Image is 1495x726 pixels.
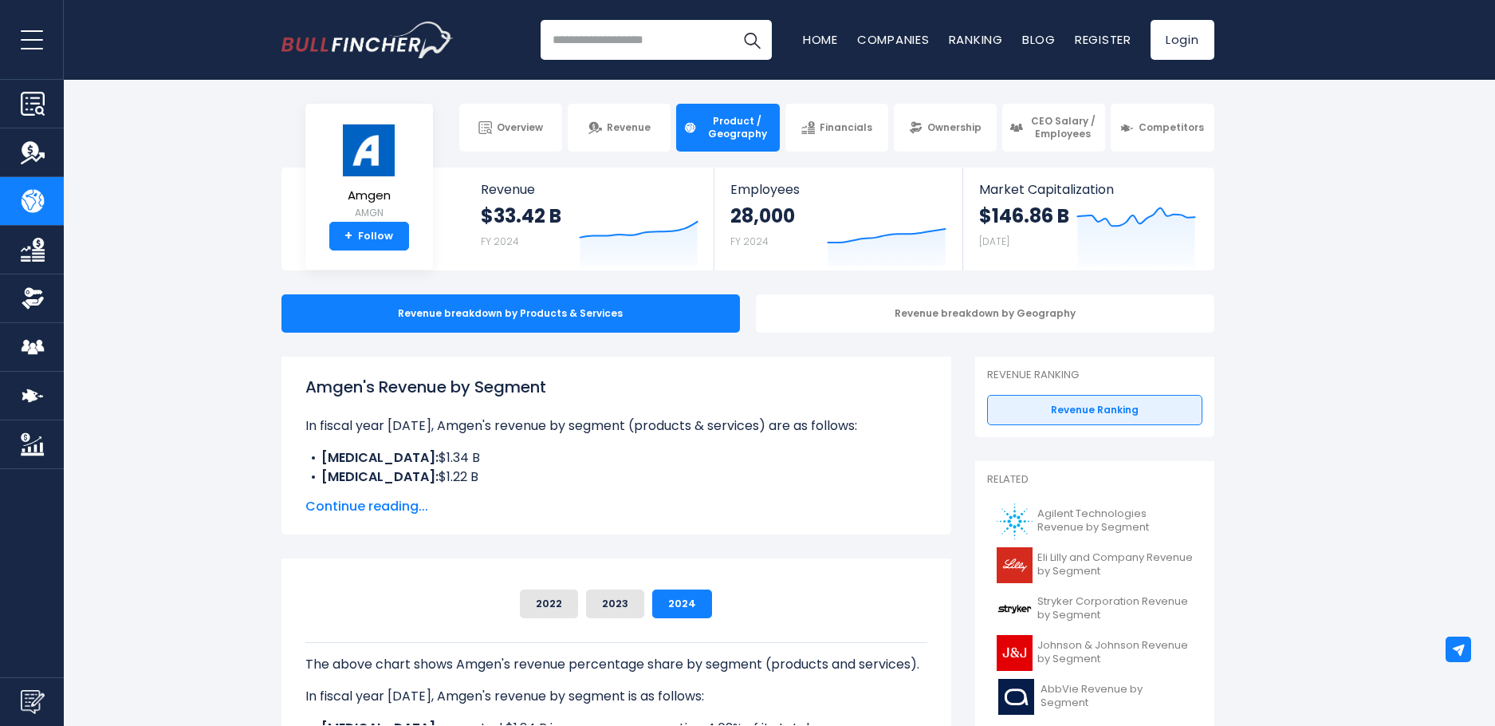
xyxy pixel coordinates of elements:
[857,31,930,48] a: Companies
[1037,595,1193,622] span: Stryker Corporation Revenue by Segment
[979,235,1009,248] small: [DATE]
[586,590,644,618] button: 2023
[281,22,453,58] a: Go to homepage
[803,31,838,48] a: Home
[607,121,651,134] span: Revenue
[481,235,519,248] small: FY 2024
[987,543,1202,587] a: Eli Lilly and Company Revenue by Segment
[305,655,927,674] p: The above chart shows Amgen's revenue percentage share by segment (products and services).
[987,675,1202,719] a: AbbVie Revenue by Segment
[987,395,1202,425] a: Revenue Ranking
[997,547,1033,583] img: LLY logo
[305,497,927,516] span: Continue reading...
[341,189,397,203] span: Amgen
[305,448,927,468] li: $1.34 B
[820,121,872,134] span: Financials
[21,286,45,310] img: Ownership
[987,499,1202,543] a: Agilent Technologies Revenue by Segment
[756,294,1214,333] div: Revenue breakdown by Geography
[520,590,578,618] button: 2022
[329,222,409,251] a: +Follow
[997,679,1037,715] img: ABBV logo
[997,503,1033,539] img: A logo
[714,168,962,270] a: Employees 28,000 FY 2024
[676,104,779,152] a: Product / Geography
[305,416,927,436] p: In fiscal year [DATE], Amgen's revenue by segment (products & services) are as follows:
[987,473,1202,487] p: Related
[305,375,927,399] h1: Amgen's Revenue by Segment
[497,121,543,134] span: Overview
[1028,115,1098,140] span: CEO Salary / Employees
[1041,683,1192,710] span: AbbVie Revenue by Segment
[949,31,1003,48] a: Ranking
[730,235,769,248] small: FY 2024
[730,182,946,197] span: Employees
[730,203,795,228] strong: 28,000
[979,182,1196,197] span: Market Capitalization
[459,104,562,152] a: Overview
[1037,507,1193,535] span: Agilent Technologies Revenue by Segment
[997,591,1033,627] img: SYK logo
[344,229,352,243] strong: +
[732,20,772,60] button: Search
[281,22,454,58] img: Bullfincher logo
[1022,31,1056,48] a: Blog
[987,631,1202,675] a: Johnson & Johnson Revenue by Segment
[340,123,398,223] a: Amgen AMGN
[481,203,561,228] strong: $33.42 B
[1151,20,1214,60] a: Login
[987,369,1202,382] p: Revenue Ranking
[927,121,982,134] span: Ownership
[1037,551,1193,578] span: Eli Lilly and Company Revenue by Segment
[1111,104,1214,152] a: Competitors
[987,587,1202,631] a: Stryker Corporation Revenue by Segment
[785,104,888,152] a: Financials
[281,294,740,333] div: Revenue breakdown by Products & Services
[894,104,997,152] a: Ownership
[1139,121,1204,134] span: Competitors
[1075,31,1131,48] a: Register
[1002,104,1105,152] a: CEO Salary / Employees
[341,206,397,220] small: AMGN
[702,115,772,140] span: Product / Geography
[979,203,1069,228] strong: $146.86 B
[321,468,439,486] b: [MEDICAL_DATA]:
[963,168,1212,270] a: Market Capitalization $146.86 B [DATE]
[305,687,927,706] p: In fiscal year [DATE], Amgen's revenue by segment is as follows:
[321,448,439,467] b: [MEDICAL_DATA]:
[305,468,927,487] li: $1.22 B
[568,104,671,152] a: Revenue
[1037,639,1193,666] span: Johnson & Johnson Revenue by Segment
[481,182,698,197] span: Revenue
[997,635,1033,671] img: JNJ logo
[465,168,714,270] a: Revenue $33.42 B FY 2024
[652,590,712,618] button: 2024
